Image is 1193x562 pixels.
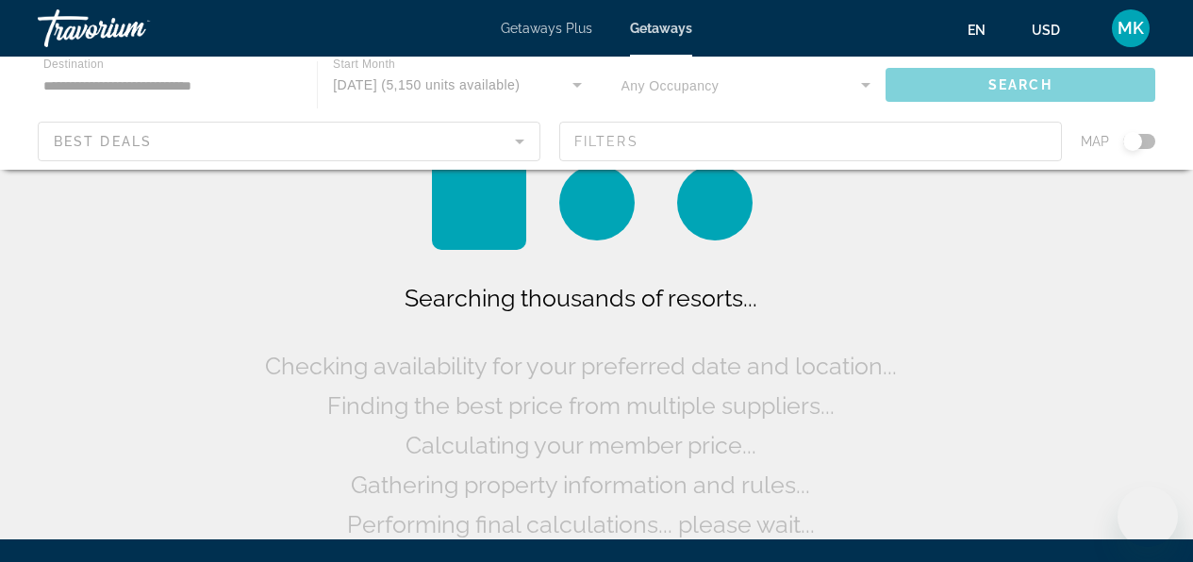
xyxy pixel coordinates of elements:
[265,352,897,380] span: Checking availability for your preferred date and location...
[968,23,986,38] span: en
[1032,16,1078,43] button: Change currency
[351,471,810,499] span: Gathering property information and rules...
[1032,23,1060,38] span: USD
[327,391,835,420] span: Finding the best price from multiple suppliers...
[1118,19,1144,38] span: MK
[968,16,1003,43] button: Change language
[1118,487,1178,547] iframe: Кнопка запуска окна обмена сообщениями
[1106,8,1155,48] button: User Menu
[347,510,815,538] span: Performing final calculations... please wait...
[405,284,757,312] span: Searching thousands of resorts...
[406,431,756,459] span: Calculating your member price...
[630,21,692,36] a: Getaways
[501,21,592,36] a: Getaways Plus
[38,4,226,53] a: Travorium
